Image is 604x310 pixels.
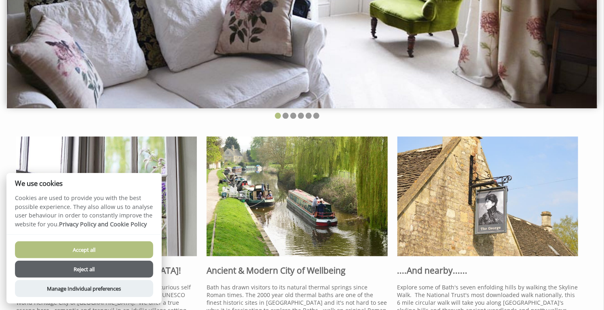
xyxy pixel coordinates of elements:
[15,261,153,278] button: Reject all
[6,194,162,234] p: Cookies are used to provide you with the best possible experience. They also allow us to analyse ...
[6,179,162,187] h2: We use cookies
[207,265,387,276] h2: Ancient & Modern City of Wellbeing
[15,241,153,258] button: Accept all
[15,280,153,297] button: Manage Individual preferences
[397,265,578,276] h2: ....And nearby......
[59,220,147,228] a: Privacy Policy and Cookie Policy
